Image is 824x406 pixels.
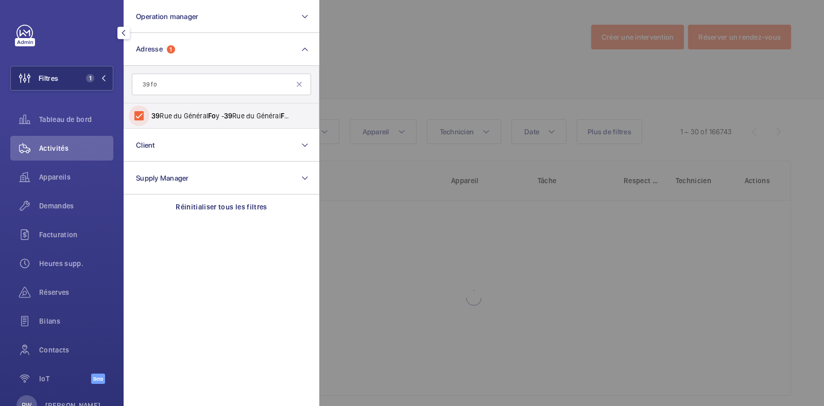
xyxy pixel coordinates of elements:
button: Filtres1 [10,66,113,91]
span: Beta [91,374,105,384]
span: 1 [86,74,94,82]
span: IoT [39,374,91,384]
span: Filtres [39,73,58,83]
span: Facturation [39,230,113,240]
span: Bilans [39,316,113,326]
span: Activités [39,143,113,153]
span: Demandes [39,201,113,211]
span: Heures supp. [39,258,113,269]
span: Tableau de bord [39,114,113,125]
span: Réserves [39,287,113,297]
span: Contacts [39,345,113,355]
span: Appareils [39,172,113,182]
